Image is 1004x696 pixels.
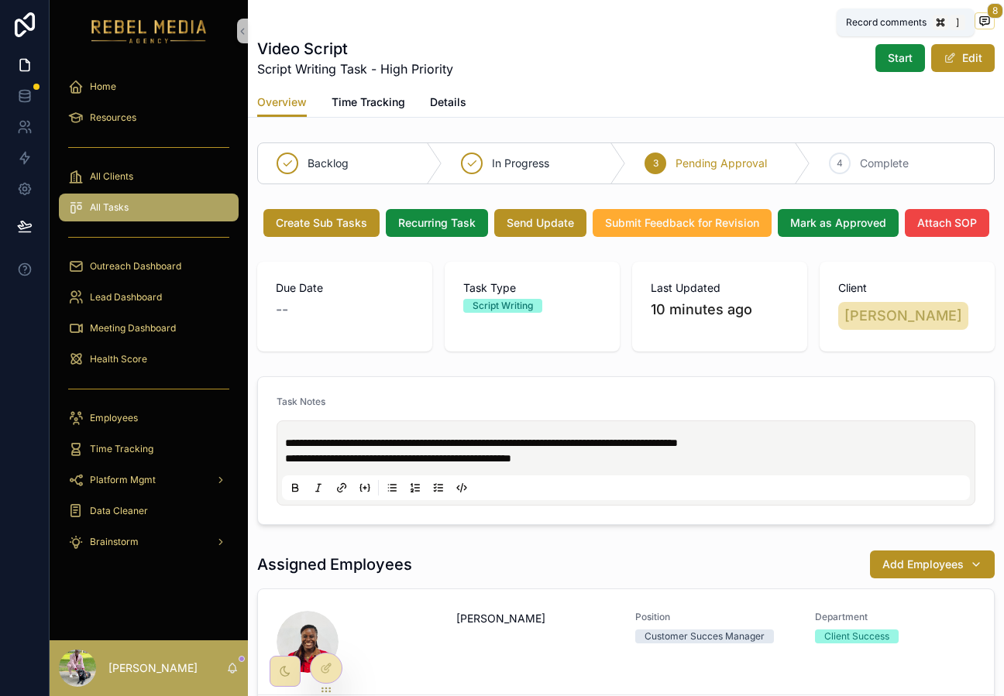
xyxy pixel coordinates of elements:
span: [PERSON_NAME] [844,305,962,327]
span: Task Notes [277,396,325,407]
a: Time Tracking [332,88,405,119]
div: Customer Succes Manager [645,629,765,643]
div: scrollable content [50,62,248,576]
a: [PERSON_NAME] [838,302,968,330]
span: Send Update [507,215,574,231]
img: App logo [91,19,207,43]
span: All Clients [90,170,133,183]
span: Start [888,50,913,66]
span: Backlog [308,156,349,171]
span: Script Writing Task - High Priority [257,60,453,78]
span: Time Tracking [90,443,153,455]
span: Time Tracking [332,94,405,110]
span: Task Type [463,280,601,296]
button: 8 [975,12,995,32]
span: Complete [860,156,909,171]
span: Create Sub Tasks [276,215,367,231]
span: Recurring Task [398,215,476,231]
a: Data Cleaner [59,497,239,525]
span: In Progress [492,156,549,171]
div: Client Success [824,629,889,643]
span: [PERSON_NAME] [456,611,545,626]
a: Lead Dashboard [59,283,239,311]
span: Employees [90,412,138,424]
button: Create Sub Tasks [263,209,380,237]
span: Health Score [90,353,147,365]
a: Meeting Dashboard [59,314,239,342]
button: Submit Feedback for Revision [593,209,772,237]
span: Client [838,280,976,296]
button: Add Employees [870,550,995,578]
a: All Clients [59,163,239,190]
p: 10 minutes ago [651,299,752,321]
button: Send Update [494,209,586,237]
span: Brainstorm [90,536,139,548]
span: Record comments [846,16,927,29]
span: Data Cleaner [90,505,148,517]
a: [PERSON_NAME]PositionCustomer Succes ManagerDepartmentClient Success [258,589,994,694]
span: Add Employees [882,557,964,572]
a: Employees [59,404,239,432]
p: [PERSON_NAME] [108,660,198,676]
span: Mark as Approved [790,215,886,231]
span: Meeting Dashboard [90,322,176,334]
span: Lead Dashboard [90,291,162,303]
button: Mark as Approved [778,209,899,237]
span: Pending Approval [676,156,767,171]
span: Last Updated [651,280,789,296]
span: Position [635,611,796,623]
button: Recurring Task [386,209,488,237]
span: 4 [837,157,843,170]
span: Details [430,94,466,110]
button: Start [875,44,925,72]
span: Platform Mgmt [90,474,156,486]
span: Due Date [276,280,414,296]
span: Submit Feedback for Revision [605,215,759,231]
span: 8 [987,3,1003,19]
a: Overview [257,88,307,118]
div: Script Writing [473,299,533,313]
a: All Tasks [59,194,239,221]
span: Outreach Dashboard [90,260,181,273]
span: -- [276,299,288,321]
span: Department [815,611,976,623]
h1: Assigned Employees [257,554,412,575]
span: Resources [90,111,136,124]
a: Time Tracking [59,435,239,463]
span: Attach SOP [917,215,977,231]
a: Details [430,88,466,119]
a: Resources [59,104,239,132]
button: Attach SOP [905,209,989,237]
a: Health Score [59,345,239,373]
a: Platform Mgmt [59,466,239,494]
span: ] [951,16,964,29]
span: 3 [653,157,658,170]
a: Outreach Dashboard [59,252,239,280]
a: Home [59,73,239,101]
span: Home [90,81,116,93]
a: Brainstorm [59,528,239,556]
button: Edit [931,44,995,72]
span: Overview [257,94,307,110]
span: All Tasks [90,201,129,214]
h1: Video Script [257,38,453,60]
